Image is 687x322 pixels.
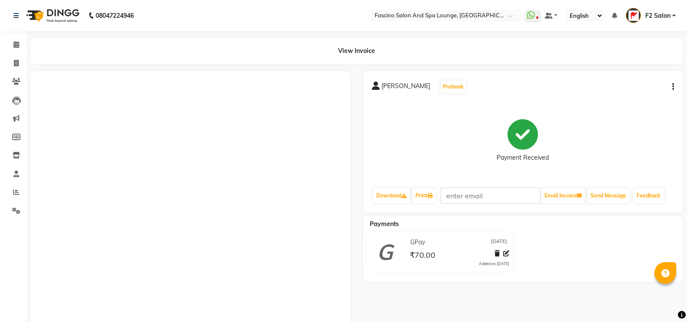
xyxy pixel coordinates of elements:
[491,238,507,247] span: [DATE]
[441,81,466,93] button: Prebook
[541,188,585,203] button: Email Invoice
[587,188,630,203] button: Send Message
[626,8,641,23] img: F2 Salon
[373,188,410,203] a: Download
[633,188,664,203] a: Feedback
[497,153,549,162] div: Payment Received
[410,250,435,262] span: ₹70.00
[412,188,436,203] a: Print
[441,187,541,204] input: enter email
[645,11,670,20] span: F2 Salon
[22,3,82,28] img: logo
[479,261,509,267] div: Added on [DATE]
[650,287,678,313] iframe: chat widget
[410,238,425,247] span: GPay
[96,3,134,28] b: 08047224946
[382,82,430,94] span: [PERSON_NAME]
[370,220,399,228] span: Payments
[30,38,683,64] div: View Invoice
